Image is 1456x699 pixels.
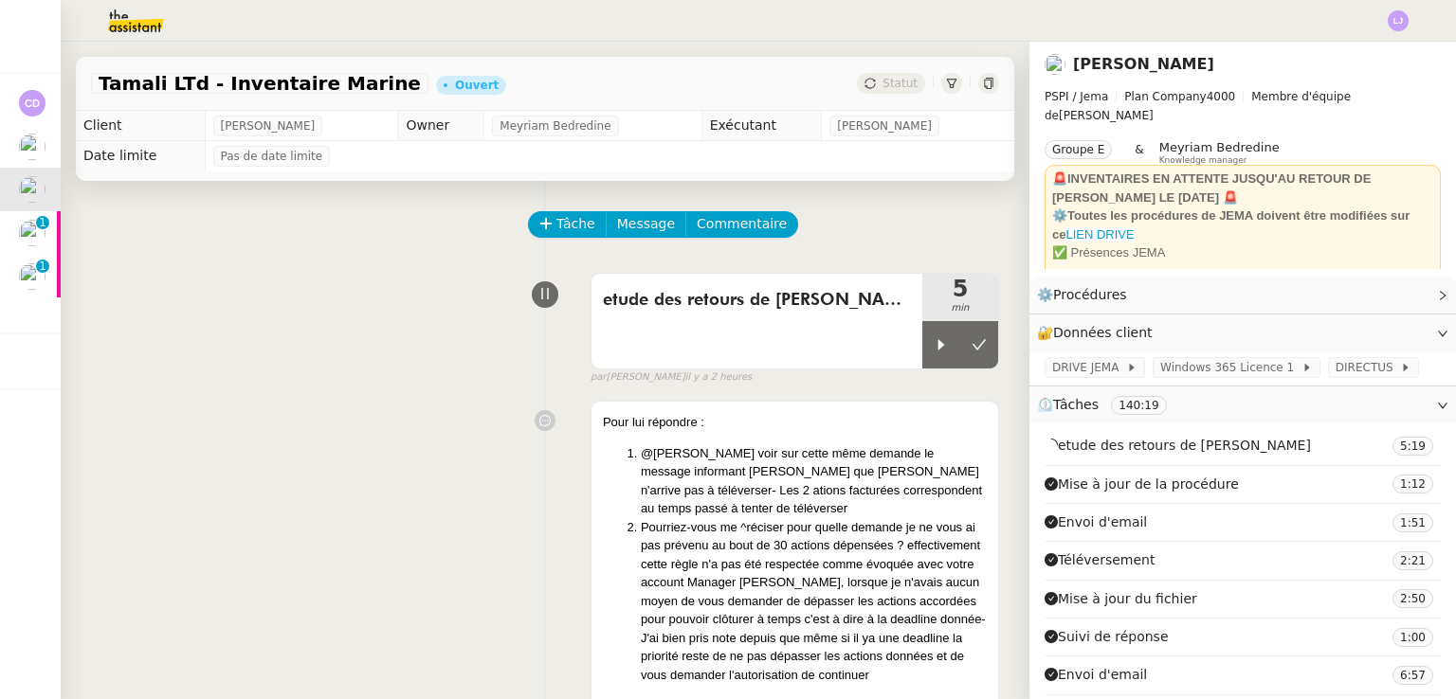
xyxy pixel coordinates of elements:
[1045,435,1311,457] span: etude des retours de [PERSON_NAME]
[1111,396,1166,415] nz-tag: 140:19
[1411,592,1426,605] span: 50
[1052,243,1433,262] div: ✅ Présences JEMA
[76,141,205,171] td: Date limite
[1045,511,1147,533] span: Envoi d'email
[922,300,998,316] span: min
[76,111,205,141] td: Client
[617,213,675,235] span: Message
[1411,554,1426,567] span: 21
[1160,358,1301,377] span: Windows 365 Licence 1
[1124,90,1206,103] span: Plan Company
[1065,227,1134,242] a: LIEN DRIVE
[19,134,45,160] img: users%2FYQzvtHxFwHfgul3vMZmAPOQmiRm1%2Favatar%2Fbenjamin-delahaye_m.png
[1392,666,1433,685] nz-tag: 6
[528,211,607,238] button: Tâche
[1045,54,1065,75] img: users%2F1KZeGoDA7PgBs4M3FMhJkcSWXSs1%2Favatar%2F872c3928-ebe4-491f-ae76-149ccbe264e1
[1052,208,1410,242] strong: ⚙️Toutes les procédures de JEMA doivent être modifiées sur ce
[39,260,46,277] p: 1
[1052,358,1126,377] span: DRIVE JEMA
[1045,474,1239,495] span: Mise à jour de la procédure
[556,213,595,235] span: Tâche
[1053,325,1153,340] span: Données client
[500,116,610,135] span: Meyriam Bedredine
[1408,477,1411,491] span: :
[1029,314,1456,351] div: 🔐Données client
[1045,90,1108,103] span: PSPI / Jema
[1392,475,1433,493] nz-tag: 1
[1408,439,1411,453] span: :
[1052,171,1371,205] strong: 🚨INVENTAIRES EN ATTENTE JUSQU'AU RETOUR DE [PERSON_NAME] LE [DATE] 🚨
[697,213,787,235] span: Commentaire
[1411,439,1426,453] span: 19
[36,260,49,273] nz-badge-sup: 1
[1053,287,1127,302] span: Procédures
[606,211,686,238] button: Message
[19,90,45,116] img: svg
[701,111,822,141] td: Exécutant
[1408,669,1411,682] span: :
[1037,284,1136,306] span: ⚙️
[1045,87,1441,125] span: [PERSON_NAME]
[1159,140,1280,154] span: Meyriam Bedredine
[1045,140,1112,159] nz-tag: Groupe E
[1336,358,1400,377] span: DIRECTUS
[1408,631,1411,644] span: :
[685,211,798,238] button: Commentaire
[1037,322,1160,344] span: 🔐
[1411,631,1426,644] span: 00
[1392,628,1433,647] nz-tag: 1
[99,74,421,93] span: Tamali LTd - Inventaire Marine
[1392,513,1433,532] nz-tag: 1
[883,77,918,90] span: Statut
[1408,592,1411,605] span: :
[1411,669,1426,682] span: 57
[1388,10,1409,31] img: svg
[591,369,607,385] span: par
[837,116,932,135] span: [PERSON_NAME]
[39,216,46,233] p: 1
[36,216,49,229] nz-badge-sup: 1
[1411,516,1426,529] span: 51
[603,413,987,432] div: Pour lui répondre :
[1029,386,1456,423] div: ⏲️Tâches 140:19
[1392,589,1433,608] nz-tag: 2
[641,444,987,518] li: @[PERSON_NAME] voir sur cette même demande le message informant [PERSON_NAME] que [PERSON_NAME] n...
[19,176,45,203] img: users%2F1KZeGoDA7PgBs4M3FMhJkcSWXSs1%2Favatar%2F872c3928-ebe4-491f-ae76-149ccbe264e1
[685,369,753,385] span: il y a 2 heures
[19,263,45,290] img: users%2Fa6PbEmLwvGXylUqKytRPpDpAx153%2Favatar%2Ffanny.png
[922,278,998,300] span: 5
[1159,140,1280,165] app-user-label: Knowledge manager
[1408,516,1411,529] span: :
[1411,477,1426,491] span: 12
[1207,90,1236,103] span: 4000
[1037,397,1182,412] span: ⏲️
[1392,551,1433,570] nz-tag: 2
[221,116,316,135] span: [PERSON_NAME]
[1029,277,1456,314] div: ⚙️Procédures
[1073,55,1214,73] a: [PERSON_NAME]
[1159,155,1247,166] span: Knowledge manager
[1392,437,1433,456] nz-tag: 5
[455,80,499,91] div: Ouvert
[641,518,987,685] li: Pourriez-vous me ^réciser pour quelle demande je ne vous ai pas prévenu au bout de 30 actions dép...
[221,147,323,166] span: Pas de date limite
[591,369,752,385] small: [PERSON_NAME]
[1045,549,1155,571] span: Téléversement
[19,220,45,246] img: users%2Fvjxz7HYmGaNTSE4yF5W2mFwJXra2%2Favatar%2Ff3aef901-807b-4123-bf55-4aed7c5d6af5
[1045,664,1147,686] span: Envoi d'email
[1408,554,1411,567] span: :
[1045,626,1169,648] span: Suivi de réponse
[398,111,484,141] td: Owner
[603,286,911,314] span: etude des retours de [PERSON_NAME]
[1053,397,1099,412] span: Tâches
[1045,588,1197,610] span: Mise à jour du fichier
[1135,140,1143,165] span: &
